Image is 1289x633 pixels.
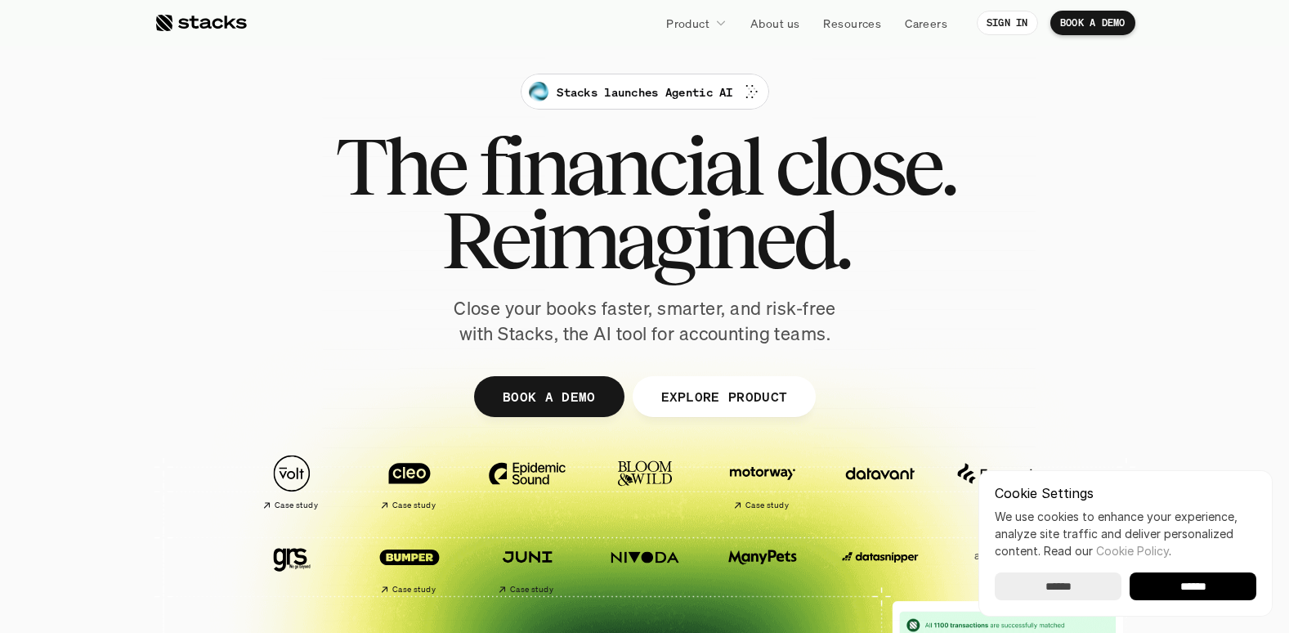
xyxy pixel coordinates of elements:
[660,384,787,408] p: EXPLORE PRODUCT
[521,74,768,110] a: Stacks launches Agentic AI
[359,530,460,601] a: Case study
[995,487,1256,500] p: Cookie Settings
[977,11,1038,35] a: SIGN IN
[775,129,955,203] span: close.
[750,15,799,32] p: About us
[473,376,624,417] a: BOOK A DEMO
[712,447,813,518] a: Case study
[823,15,881,32] p: Resources
[666,15,709,32] p: Product
[632,376,816,417] a: EXPLORE PRODUCT
[1044,544,1171,558] span: Read our .
[510,585,553,595] h2: Case study
[557,83,732,101] p: Stacks launches Agentic AI
[745,501,789,510] h2: Case study
[813,8,891,38] a: Resources
[502,384,595,408] p: BOOK A DEMO
[392,585,436,595] h2: Case study
[441,296,849,347] p: Close your books faster, smarter, and risk-free with Stacks, the AI tool for accounting teams.
[392,501,436,510] h2: Case study
[895,8,957,38] a: Careers
[193,379,265,390] a: Privacy Policy
[1060,17,1126,29] p: BOOK A DEMO
[1096,544,1169,558] a: Cookie Policy
[987,17,1028,29] p: SIGN IN
[477,530,578,601] a: Case study
[947,549,1049,563] p: and more
[995,508,1256,559] p: We use cookies to enhance your experience, analyze site traffic and deliver personalized content.
[905,15,947,32] p: Careers
[1050,11,1135,35] a: BOOK A DEMO
[741,8,809,38] a: About us
[441,203,848,276] span: Reimagined.
[275,501,318,510] h2: Case study
[359,447,460,518] a: Case study
[241,447,342,518] a: Case study
[335,129,465,203] span: The
[479,129,761,203] span: financial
